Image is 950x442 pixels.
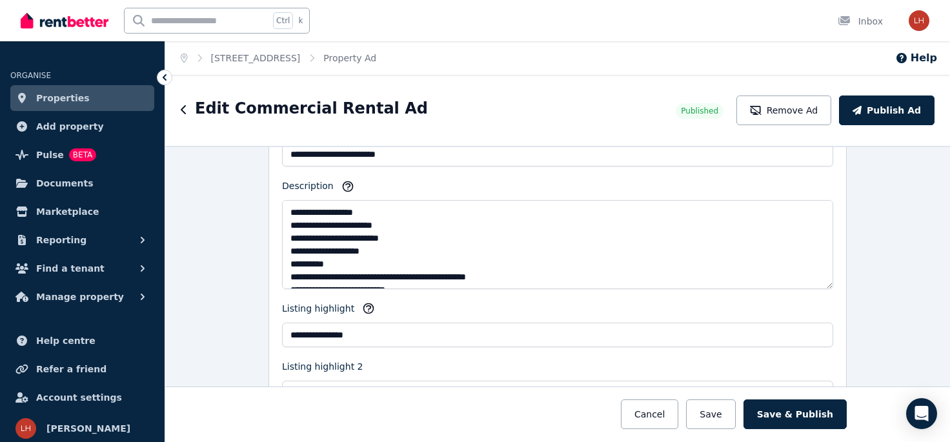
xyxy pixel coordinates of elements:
button: Save [686,399,735,429]
a: Add property [10,114,154,139]
h1: Edit Commercial Rental Ad [195,98,428,119]
a: Property Ad [323,53,376,63]
a: Refer a friend [10,356,154,382]
button: Reporting [10,227,154,253]
a: Documents [10,170,154,196]
a: PulseBETA [10,142,154,168]
span: Published [681,106,718,116]
label: Listing highlight 2 [282,360,363,378]
button: Help [895,50,937,66]
label: Description [282,179,334,197]
div: Open Intercom Messenger [906,398,937,429]
img: LINDA HAMAMDJIAN [15,418,36,439]
span: Find a tenant [36,261,105,276]
a: Account settings [10,385,154,410]
a: [STREET_ADDRESS] [211,53,301,63]
span: Refer a friend [36,361,106,377]
span: k [298,15,303,26]
span: Manage property [36,289,124,305]
a: Marketplace [10,199,154,225]
button: Remove Ad [736,95,831,125]
span: Marketplace [36,204,99,219]
div: Inbox [838,15,883,28]
label: Listing highlight [282,302,354,320]
span: Pulse [36,147,64,163]
span: Account settings [36,390,122,405]
span: Add property [36,119,104,134]
button: Cancel [621,399,678,429]
img: RentBetter [21,11,108,30]
nav: Breadcrumb [165,41,392,75]
span: ORGANISE [10,71,51,80]
span: Help centre [36,333,96,348]
span: Ctrl [273,12,293,29]
span: Documents [36,176,94,191]
img: LINDA HAMAMDJIAN [909,10,929,31]
span: BETA [69,148,96,161]
button: Publish Ad [839,95,935,125]
a: Help centre [10,328,154,354]
button: Manage property [10,284,154,310]
a: Properties [10,85,154,111]
button: Save & Publish [743,399,847,429]
span: Reporting [36,232,86,248]
span: Properties [36,90,90,106]
button: Find a tenant [10,256,154,281]
span: [PERSON_NAME] [46,421,130,436]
